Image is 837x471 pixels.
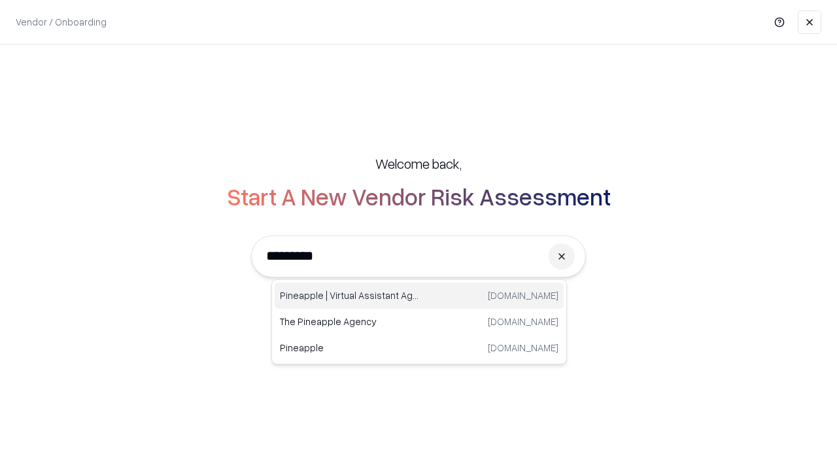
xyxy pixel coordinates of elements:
p: Pineapple | Virtual Assistant Agency [280,288,419,302]
p: The Pineapple Agency [280,315,419,328]
div: Suggestions [271,279,567,364]
p: [DOMAIN_NAME] [488,315,558,328]
p: Vendor / Onboarding [16,15,107,29]
h2: Start A New Vendor Risk Assessment [227,183,611,209]
p: [DOMAIN_NAME] [488,341,558,355]
p: [DOMAIN_NAME] [488,288,558,302]
h5: Welcome back, [375,154,462,173]
p: Pineapple [280,341,419,355]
